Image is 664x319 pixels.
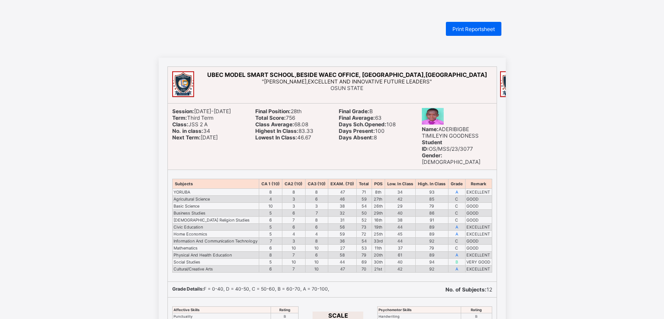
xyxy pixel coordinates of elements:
[465,210,492,217] td: GOOD
[385,238,415,245] td: 44
[259,266,282,273] td: 6
[328,224,356,231] td: 56
[328,238,356,245] td: 36
[282,196,305,203] td: 3
[416,259,448,266] td: 94
[357,203,372,210] td: 54
[465,224,492,231] td: EXCELLENT
[305,266,328,273] td: 10
[282,203,305,210] td: 3
[372,224,385,231] td: 19th
[172,286,329,292] span: F = 0-40, D = 40-50, C = 50-60, B = 60-70, A = 70-100,
[465,217,492,224] td: GOOD
[282,231,305,238] td: 4
[422,152,480,165] span: [DEMOGRAPHIC_DATA]
[372,210,385,217] td: 29th
[172,307,271,313] th: Affective Skills
[305,189,328,196] td: 8
[465,179,492,189] th: Remark
[255,128,313,134] span: 83.33
[172,121,188,128] b: Class:
[385,217,415,224] td: 38
[339,108,373,114] span: B
[305,224,328,231] td: 6
[172,71,194,97] img: umssosun.png
[172,203,259,210] td: Basic Science
[448,210,465,217] td: C
[259,245,282,252] td: 6
[328,179,356,189] th: EXAM. (70)
[448,266,465,273] td: A
[448,196,465,203] td: C
[255,108,291,114] b: Final Position:
[448,179,465,189] th: Grade
[357,238,372,245] td: 54
[259,203,282,210] td: 10
[172,196,259,203] td: Agricultural Science
[339,121,386,128] b: Days Sch.Opened:
[357,266,372,273] td: 70
[448,217,465,224] td: C
[452,26,495,32] span: Print Reportsheet
[416,266,448,273] td: 92
[372,189,385,196] td: 8th
[259,238,282,245] td: 7
[172,217,259,224] td: [DEMOGRAPHIC_DATA] Religion Studies
[282,266,305,273] td: 7
[372,196,385,203] td: 27th
[372,252,385,259] td: 20th
[448,238,465,245] td: C
[339,114,375,121] b: Final Average:
[255,128,299,134] b: Highest In Class:
[448,231,465,238] td: A
[465,231,492,238] td: EXCELLENT
[385,252,415,259] td: 61
[259,189,282,196] td: 8
[259,179,282,189] th: CA 1 (10)
[465,252,492,259] td: EXCELLENT
[172,114,213,121] span: Third Term
[385,196,415,203] td: 42
[372,231,385,238] td: 25th
[357,217,372,224] td: 52
[262,78,432,85] span: "[PERSON_NAME],EXCELLENT AND INNOVATIVE FUTURE LEADERS"
[339,134,374,141] b: Days Absent:
[465,266,492,273] td: EXCELLENT
[416,238,448,245] td: 92
[372,245,385,252] td: 11th
[255,114,286,121] b: Total Score:
[422,139,442,152] b: Student ID:
[416,231,448,238] td: 89
[372,238,385,245] td: 33rd
[357,196,372,203] td: 59
[500,71,522,97] img: umssosun.png
[422,126,438,132] b: Name:
[328,259,356,266] td: 44
[305,259,328,266] td: 10
[385,231,415,238] td: 45
[422,139,473,152] span: OS/MSS/23/3077
[259,210,282,217] td: 5
[282,210,305,217] td: 6
[259,196,282,203] td: 4
[305,238,328,245] td: 8
[385,179,415,189] th: Low. In Class
[422,126,479,139] span: ADERIBIGBE TIMILEYIN GOODNESS
[339,128,385,134] span: 100
[172,252,259,259] td: Physical And Health Education
[339,121,396,128] span: 108
[465,259,492,266] td: VERY GOOD
[255,134,311,141] span: 46.67
[416,245,448,252] td: 79
[372,259,385,266] td: 30th
[445,286,492,293] span: 12
[328,196,356,203] td: 46
[328,203,356,210] td: 38
[416,252,448,259] td: 89
[339,114,382,121] span: 63
[172,128,203,134] b: No. in class:
[259,231,282,238] td: 5
[448,252,465,259] td: A
[465,238,492,245] td: GOOD
[416,210,448,217] td: 86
